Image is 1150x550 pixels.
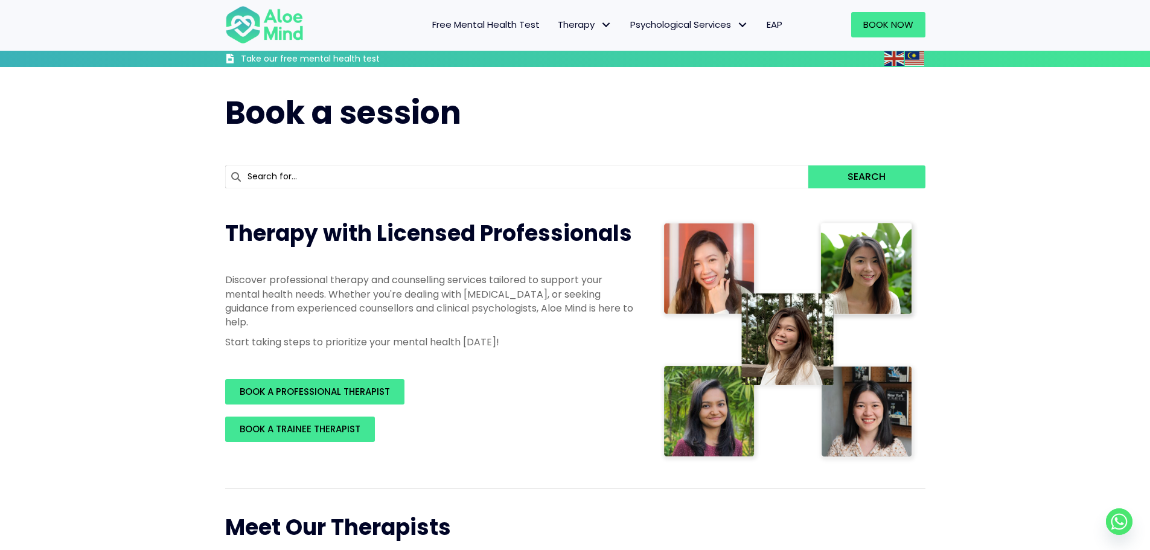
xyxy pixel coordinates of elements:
[241,53,444,65] h3: Take our free mental health test
[767,18,782,31] span: EAP
[319,12,791,37] nav: Menu
[423,12,549,37] a: Free Mental Health Test
[621,12,758,37] a: Psychological ServicesPsychological Services: submenu
[758,12,791,37] a: EAP
[734,16,752,34] span: Psychological Services: submenu
[240,423,360,435] span: BOOK A TRAINEE THERAPIST
[905,51,924,66] img: ms
[660,219,918,464] img: Therapist collage
[630,18,749,31] span: Psychological Services
[225,512,451,543] span: Meet Our Therapists
[905,51,925,65] a: Malay
[1106,508,1132,535] a: Whatsapp
[808,165,925,188] button: Search
[225,379,404,405] a: BOOK A PROFESSIONAL THERAPIST
[225,165,809,188] input: Search for...
[432,18,540,31] span: Free Mental Health Test
[225,417,375,442] a: BOOK A TRAINEE THERAPIST
[851,12,925,37] a: Book Now
[240,385,390,398] span: BOOK A PROFESSIONAL THERAPIST
[598,16,615,34] span: Therapy: submenu
[225,5,304,45] img: Aloe mind Logo
[225,91,461,135] span: Book a session
[549,12,621,37] a: TherapyTherapy: submenu
[225,335,636,349] p: Start taking steps to prioritize your mental health [DATE]!
[884,51,904,66] img: en
[225,273,636,329] p: Discover professional therapy and counselling services tailored to support your mental health nee...
[558,18,612,31] span: Therapy
[863,18,913,31] span: Book Now
[225,218,632,249] span: Therapy with Licensed Professionals
[884,51,905,65] a: English
[225,53,444,67] a: Take our free mental health test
